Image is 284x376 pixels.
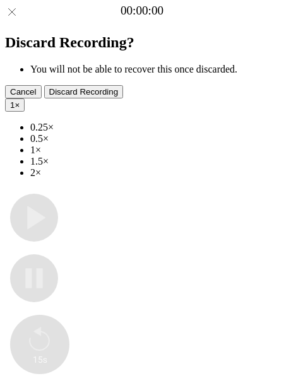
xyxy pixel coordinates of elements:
[30,64,279,75] li: You will not be able to recover this once discarded.
[10,100,15,110] span: 1
[30,167,279,179] li: 2×
[30,133,279,144] li: 0.5×
[30,122,279,133] li: 0.25×
[5,98,25,112] button: 1×
[44,85,124,98] button: Discard Recording
[30,144,279,156] li: 1×
[5,34,279,51] h2: Discard Recording?
[5,85,42,98] button: Cancel
[121,4,163,18] a: 00:00:00
[30,156,279,167] li: 1.5×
